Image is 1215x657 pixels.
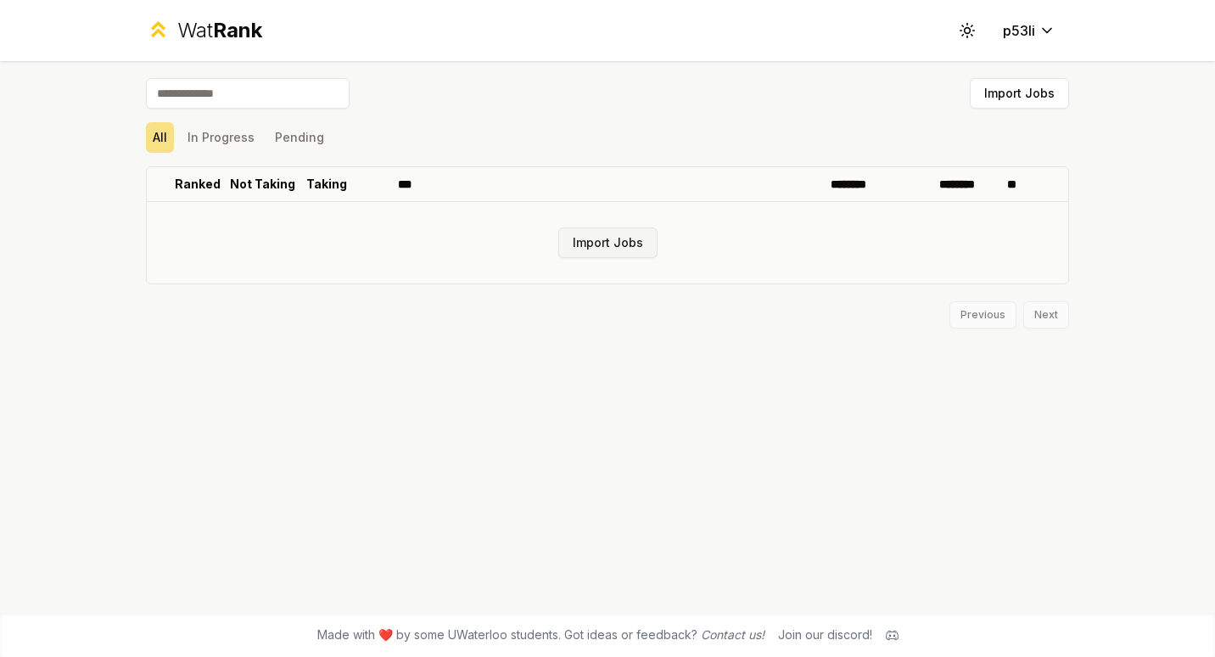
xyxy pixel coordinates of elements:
p: Not Taking [230,176,295,193]
button: All [146,122,174,153]
span: Rank [213,18,262,42]
button: Import Jobs [970,78,1069,109]
div: Wat [177,17,262,44]
span: p53li [1003,20,1035,41]
button: In Progress [181,122,261,153]
button: Pending [268,122,331,153]
p: Ranked [175,176,221,193]
a: WatRank [146,17,262,44]
p: Taking [306,176,347,193]
div: Join our discord! [778,626,872,643]
a: Contact us! [701,627,764,642]
button: Import Jobs [558,227,658,258]
button: p53li [989,15,1069,46]
span: Made with ❤️ by some UWaterloo students. Got ideas or feedback? [317,626,764,643]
